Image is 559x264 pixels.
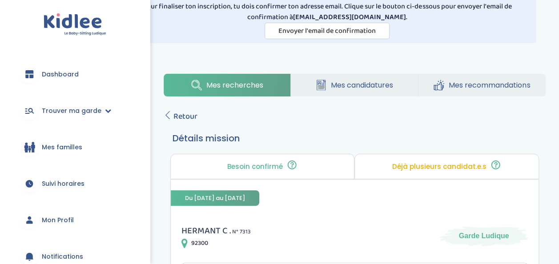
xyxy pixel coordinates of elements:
a: Trouver ma garde [13,95,137,127]
strong: [EMAIL_ADDRESS][DOMAIN_NAME] [293,12,406,23]
a: Mes recommandations [418,74,546,96]
p: Besoin confirmé [227,163,283,170]
p: Déjà plusieurs candidat.e.s [392,163,487,170]
span: Du [DATE] au [DATE] [171,190,259,206]
button: Envoyer l'email de confirmation [265,23,390,39]
span: N° 7313 [232,227,251,236]
span: Mes recherches [206,80,263,91]
p: Pour finaliser ton inscription, tu dois confirmer ton adresse email. Clique sur le bouton ci-dess... [122,1,532,23]
a: Retour [164,110,197,123]
img: logo.svg [44,13,106,36]
a: Mon Profil [13,204,137,236]
h3: Détails mission [173,132,537,145]
span: Notifications [42,252,83,261]
span: Garde Ludique [459,231,509,241]
span: Mes recommandations [449,80,530,91]
span: Mon Profil [42,216,74,225]
a: Mes familles [13,131,137,163]
span: Mes familles [42,143,82,152]
span: Dashboard [42,70,79,79]
span: Retour [173,110,197,123]
span: Trouver ma garde [42,106,101,116]
span: 92300 [191,239,208,248]
span: Envoyer l'email de confirmation [278,25,376,36]
a: Mes candidatures [291,74,418,96]
a: Dashboard [13,58,137,90]
span: Mes candidatures [331,80,393,91]
span: HERMANT C . [181,224,231,238]
span: Suivi horaires [42,179,84,188]
a: Suivi horaires [13,168,137,200]
a: Mes recherches [164,74,290,96]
